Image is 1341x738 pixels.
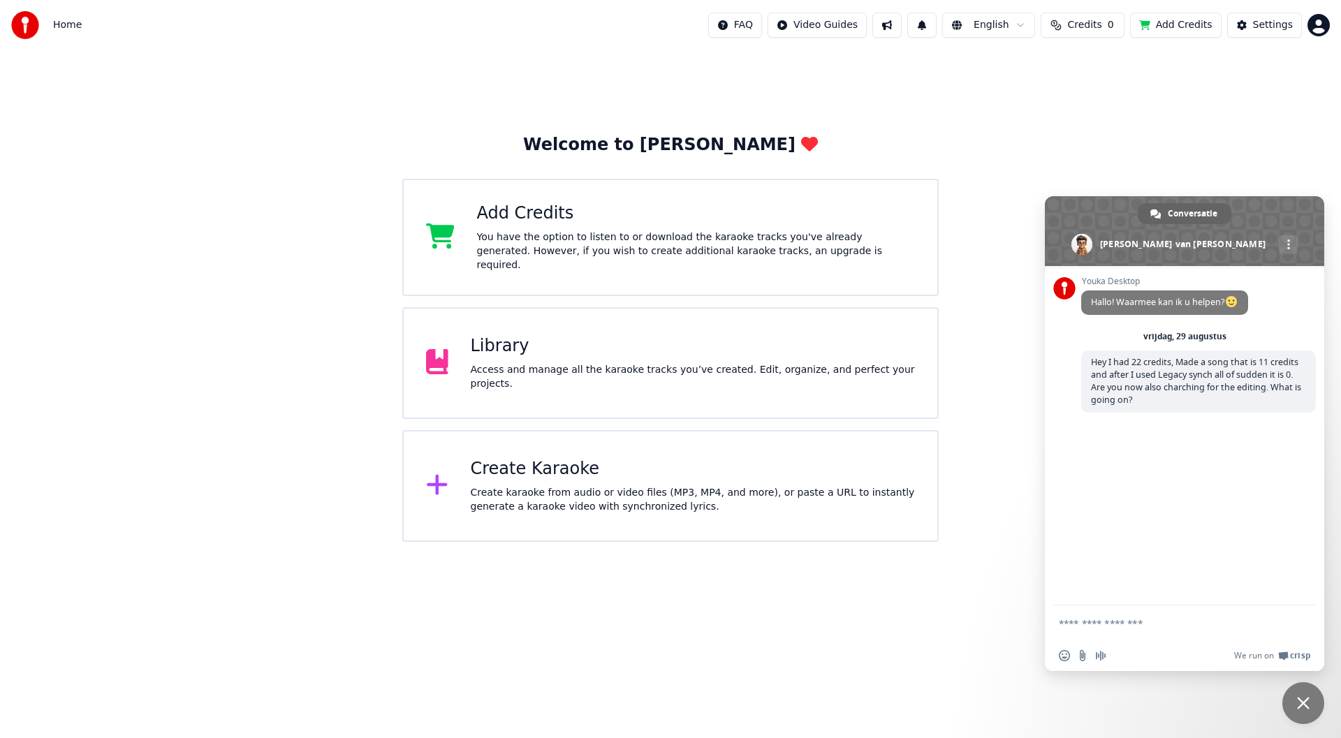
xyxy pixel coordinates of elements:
[477,230,916,272] div: You have the option to listen to or download the karaoke tracks you've already generated. However...
[1143,332,1226,341] div: vrijdag, 29 augustus
[471,458,916,480] div: Create Karaoke
[1059,650,1070,661] span: Emoji invoegen
[1091,356,1301,406] span: Hey I had 22 credits, Made a song that is 11 credits and after I used Legacy synch all of sudden ...
[53,18,82,32] nav: breadcrumb
[53,18,82,32] span: Home
[1234,650,1310,661] a: We run onCrisp
[1282,682,1324,724] a: Chat sluiten
[1095,650,1106,661] span: Audiobericht opnemen
[471,335,916,357] div: Library
[1290,650,1310,661] span: Crisp
[1108,18,1114,32] span: 0
[1227,13,1302,38] button: Settings
[708,13,762,38] button: FAQ
[1041,13,1124,38] button: Credits0
[11,11,39,39] img: youka
[1130,13,1222,38] button: Add Credits
[523,134,818,156] div: Welcome to [PERSON_NAME]
[1253,18,1293,32] div: Settings
[1091,296,1238,308] span: Hallo! Waarmee kan ik u helpen?
[768,13,867,38] button: Video Guides
[471,486,916,514] div: Create karaoke from audio or video files (MP3, MP4, and more), or paste a URL to instantly genera...
[1059,605,1282,640] textarea: Typ een bericht...
[1077,650,1088,661] span: Stuur een bestand
[471,363,916,391] div: Access and manage all the karaoke tracks you’ve created. Edit, organize, and perfect your projects.
[477,202,916,225] div: Add Credits
[1067,18,1101,32] span: Credits
[1168,203,1217,224] span: Conversatie
[1234,650,1274,661] span: We run on
[1081,276,1248,286] span: Youka Desktop
[1138,203,1231,224] a: Conversatie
